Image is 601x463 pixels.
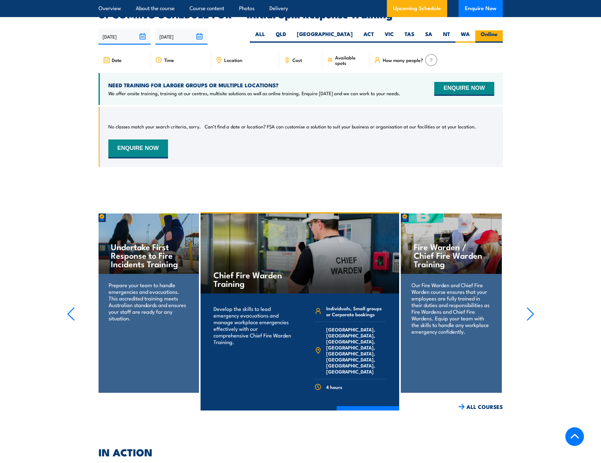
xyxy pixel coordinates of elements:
[420,30,438,43] label: SA
[213,270,288,287] h4: Chief Fire Warden Training
[109,281,188,321] p: Prepare your team to handle emergencies and evacuations. This accredited training meets Australia...
[434,82,494,96] button: ENQUIRE NOW
[335,55,365,65] span: Available spots
[213,305,291,345] p: Develop the skills to lead emergency evacuations and manage workplace emergencies effectively wit...
[399,30,420,43] label: TAS
[112,57,122,63] span: Date
[326,326,386,374] span: [GEOGRAPHIC_DATA], [GEOGRAPHIC_DATA], [GEOGRAPHIC_DATA], [GEOGRAPHIC_DATA], [GEOGRAPHIC_DATA], [G...
[99,9,503,18] h2: UPCOMING SCHEDULE FOR - "Initial Spill Response Training"
[155,28,207,45] input: To date
[164,57,174,63] span: Time
[412,281,491,335] p: Our Fire Warden and Chief Fire Warden course ensures that your employees are fully trained in the...
[383,57,423,63] span: How many people?
[414,242,489,268] h4: Fire Warden / Chief Fire Warden Training
[108,123,201,130] p: No classes match your search criteria, sorry.
[458,403,503,411] a: ALL COURSES
[326,305,386,317] span: Individuals, Small groups or Corporate bookings
[99,28,151,45] input: From date
[224,57,242,63] span: Location
[108,90,400,96] p: We offer onsite training, training at our centres, multisite solutions as well as online training...
[99,448,503,456] h2: IN ACTION
[108,82,400,89] h4: NEED TRAINING FOR LARGER GROUPS OR MULTIPLE LOCATIONS?
[205,123,476,130] p: Can’t find a date or location? FSA can customise a solution to suit your business or organisation...
[455,30,475,43] label: WA
[270,30,291,43] label: QLD
[250,30,270,43] label: ALL
[379,30,399,43] label: VIC
[475,30,503,43] label: Online
[108,139,168,158] button: ENQUIRE NOW
[337,406,399,423] a: COURSE DETAILS
[291,30,358,43] label: [GEOGRAPHIC_DATA]
[292,57,302,63] span: Cost
[358,30,379,43] label: ACT
[111,242,186,268] h4: Undertake First Response to Fire Incidents Training
[326,384,342,390] span: 4 hours
[438,30,455,43] label: NT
